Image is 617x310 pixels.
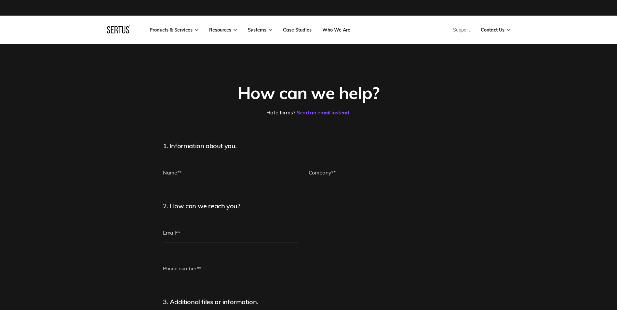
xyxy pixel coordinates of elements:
[163,202,326,210] h2: 2. How can we reach you?
[322,27,350,33] a: Who We Are
[163,109,454,116] div: Hate forms?
[283,27,312,33] a: Case Studies
[297,109,351,116] a: Send an email instead.
[584,279,617,310] iframe: Chat Widget
[163,298,258,306] span: 3. Additional files or information.
[163,142,326,150] h2: 1. Information about you.
[163,259,298,278] input: Phone number**
[248,27,272,33] a: Systems
[453,27,470,33] a: Support
[481,27,510,33] a: Contact Us
[150,27,198,33] a: Products & Services
[209,27,237,33] a: Resources
[163,82,454,103] div: How can we help?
